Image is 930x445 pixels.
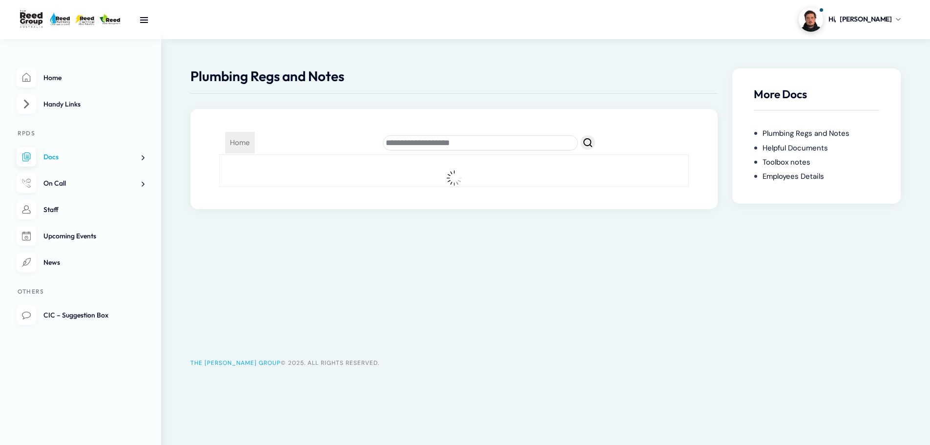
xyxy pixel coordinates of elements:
span: [PERSON_NAME] [840,14,892,24]
a: Employees Details [763,171,824,181]
div: © 2025. All Rights Reserved. [190,357,901,369]
h5: More Docs [754,87,879,110]
a: Plumbing Regs and Notes [763,128,849,138]
a: Helpful Documents [763,143,828,153]
img: Profile picture of Dylan Gledhill [799,7,823,32]
img: loader.gif [446,170,463,187]
a: Profile picture of Dylan GledhillHi,[PERSON_NAME] [799,7,901,32]
h1: Plumbing Regs and Notes [190,68,718,84]
span: Home [225,132,255,153]
a: The [PERSON_NAME] Group [190,359,281,367]
img: search.svg [583,138,592,147]
span: Hi, [828,14,836,24]
a: Toolbox notes [763,157,810,167]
